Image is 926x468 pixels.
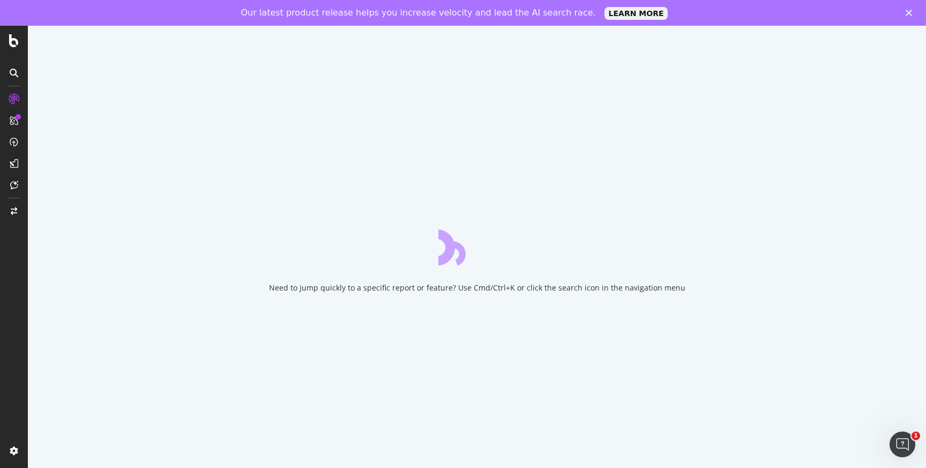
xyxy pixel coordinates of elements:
[604,7,668,20] a: LEARN MORE
[438,227,516,265] div: animation
[912,432,920,440] span: 1
[890,432,915,457] iframe: Intercom live chat
[269,283,685,293] div: Need to jump quickly to a specific report or feature? Use Cmd/Ctrl+K or click the search icon in ...
[906,10,916,16] div: Close
[241,8,596,18] div: Our latest product release helps you increase velocity and lead the AI search race.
